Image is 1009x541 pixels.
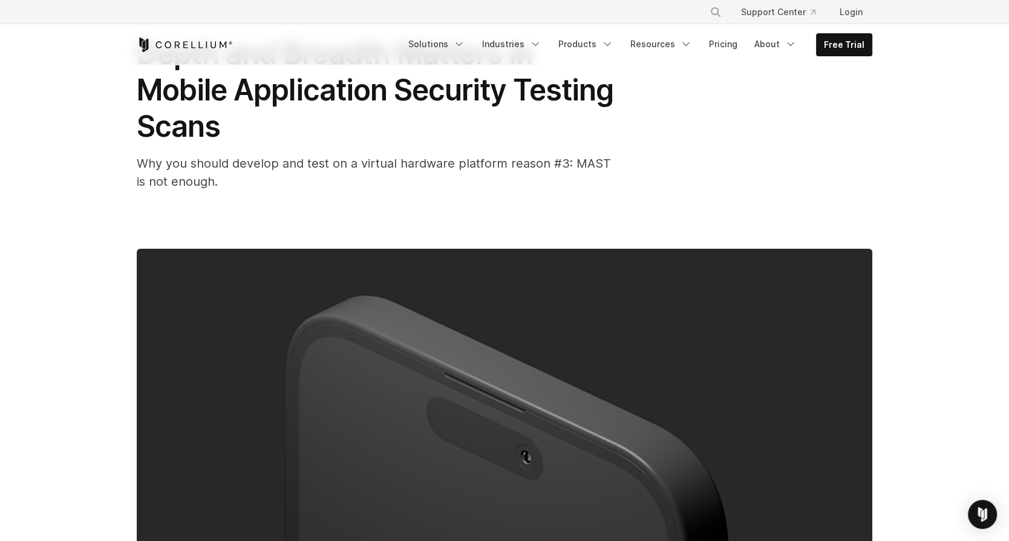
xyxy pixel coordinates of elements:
span: Depth and Breadth Matters in Mobile Application Security Testing Scans [137,36,613,144]
a: Login [830,1,872,23]
a: About [747,33,804,55]
a: Free Trial [817,34,872,56]
a: Pricing [702,33,745,55]
a: Resources [623,33,699,55]
a: Corellium Home [137,38,233,52]
div: Navigation Menu [695,1,872,23]
button: Search [705,1,727,23]
span: Why you should develop and test on a virtual hardware platform reason #3: MAST is not enough. [137,156,611,189]
div: Open Intercom Messenger [968,500,997,529]
div: Navigation Menu [401,33,872,56]
a: Solutions [401,33,472,55]
a: Industries [475,33,549,55]
a: Products [551,33,621,55]
a: Support Center [731,1,825,23]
